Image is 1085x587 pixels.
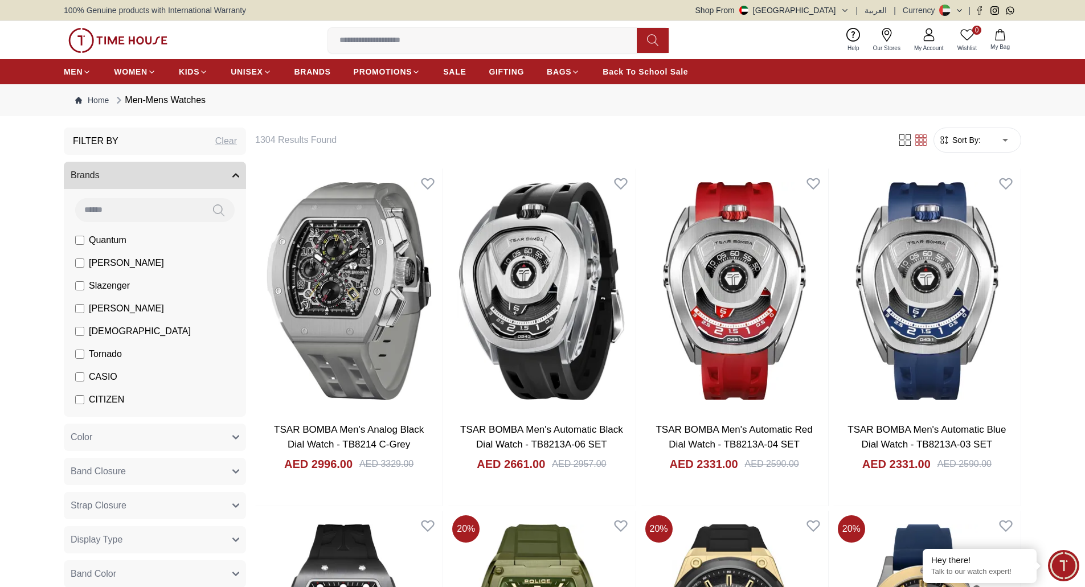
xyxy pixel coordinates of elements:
[64,84,1021,116] nav: Breadcrumb
[294,61,331,82] a: BRANDS
[841,26,866,55] a: Help
[354,66,412,77] span: PROMOTIONS
[75,236,84,245] input: Quantum
[68,28,167,53] img: ...
[284,456,353,472] h4: AED 2996.00
[71,567,116,581] span: Band Color
[114,66,148,77] span: WOMEN
[866,26,907,55] a: Our Stores
[477,456,545,472] h4: AED 2661.00
[71,169,100,182] span: Brands
[869,44,905,52] span: Our Stores
[75,95,109,106] a: Home
[179,61,208,82] a: KIDS
[113,93,206,107] div: Men-Mens Watches
[89,416,121,429] span: GUESS
[986,43,1014,51] span: My Bag
[847,424,1006,450] a: TSAR BOMBA Men's Automatic Blue Dial Watch - TB8213A-03 SET
[231,61,271,82] a: UNISEX
[669,456,738,472] h4: AED 2331.00
[75,372,84,381] input: CASIO
[452,515,480,543] span: 20 %
[910,44,948,52] span: My Account
[255,133,883,147] h6: 1304 Results Found
[294,66,331,77] span: BRANDS
[73,134,118,148] h3: Filter By
[460,424,623,450] a: TSAR BOMBA Men's Automatic Black Dial Watch - TB8213A-06 SET
[856,5,858,16] span: |
[951,26,984,55] a: 0Wishlist
[903,5,940,16] div: Currency
[953,44,981,52] span: Wishlist
[71,533,122,547] span: Display Type
[443,61,466,82] a: SALE
[931,567,1028,577] p: Talk to our watch expert!
[645,515,673,543] span: 20 %
[603,61,688,82] a: Back To School Sale
[75,327,84,336] input: [DEMOGRAPHIC_DATA]
[71,430,92,444] span: Color
[448,169,635,413] img: TSAR BOMBA Men's Automatic Black Dial Watch - TB8213A-06 SET
[739,6,748,15] img: United Arab Emirates
[114,61,156,82] a: WOMEN
[862,456,931,472] h4: AED 2331.00
[950,134,981,146] span: Sort By:
[990,6,999,15] a: Instagram
[833,169,1021,413] img: TSAR BOMBA Men's Automatic Blue Dial Watch - TB8213A-03 SET
[603,66,688,77] span: Back To School Sale
[179,66,199,77] span: KIDS
[937,457,992,471] div: AED 2590.00
[64,492,246,519] button: Strap Closure
[489,66,524,77] span: GIFTING
[89,370,117,384] span: CASIO
[984,27,1017,54] button: My Bag
[71,465,126,478] span: Band Closure
[64,526,246,553] button: Display Type
[354,61,421,82] a: PROMOTIONS
[489,61,524,82] a: GIFTING
[255,169,443,413] img: TSAR BOMBA Men's Analog Black Dial Watch - TB8214 C-Grey
[838,515,865,543] span: 20 %
[359,457,413,471] div: AED 3329.00
[931,555,1028,566] div: Hey there!
[64,458,246,485] button: Band Closure
[89,325,191,338] span: [DEMOGRAPHIC_DATA]
[75,304,84,313] input: [PERSON_NAME]
[547,66,571,77] span: BAGS
[64,424,246,451] button: Color
[89,279,130,293] span: Slazenger
[64,5,246,16] span: 100% Genuine products with International Warranty
[231,66,263,77] span: UNISEX
[695,5,849,16] button: Shop From[GEOGRAPHIC_DATA]
[939,134,981,146] button: Sort By:
[274,424,424,450] a: TSAR BOMBA Men's Analog Black Dial Watch - TB8214 C-Grey
[75,281,84,290] input: Slazenger
[1048,550,1079,581] div: Chat Widget
[89,393,124,407] span: CITIZEN
[64,66,83,77] span: MEN
[865,5,887,16] button: العربية
[552,457,606,471] div: AED 2957.00
[547,61,580,82] a: BAGS
[443,66,466,77] span: SALE
[89,256,164,270] span: [PERSON_NAME]
[75,395,84,404] input: CITIZEN
[215,134,237,148] div: Clear
[89,302,164,315] span: [PERSON_NAME]
[71,499,126,512] span: Strap Closure
[89,347,122,361] span: Tornado
[75,350,84,359] input: Tornado
[972,26,981,35] span: 0
[843,44,864,52] span: Help
[64,61,91,82] a: MEN
[641,169,828,413] img: TSAR BOMBA Men's Automatic Red Dial Watch - TB8213A-04 SET
[89,233,126,247] span: Quantum
[745,457,799,471] div: AED 2590.00
[894,5,896,16] span: |
[968,5,971,16] span: |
